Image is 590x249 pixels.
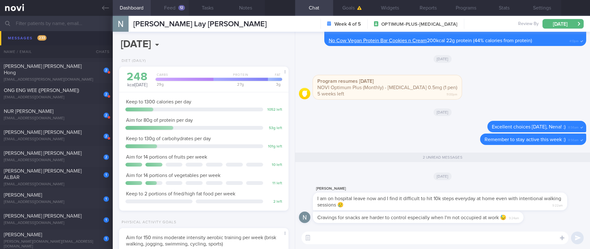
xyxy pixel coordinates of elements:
[126,235,276,246] span: Aim for 150 mins moderate intensity aerobic training per week (brisk walking, jogging, swimming, ...
[266,82,282,86] div: 3 g
[552,202,563,208] span: 9:22am
[126,136,211,141] span: Keep to 130g of carbohydrates per day
[4,30,109,40] div: [PERSON_NAME][EMAIL_ADDRESS][PERSON_NAME][DOMAIN_NAME]
[542,19,584,29] button: [DATE]
[126,173,220,178] span: Aim for 14 portions of vegetables per week
[4,109,54,114] span: NUR [PERSON_NAME]
[4,168,82,180] span: [PERSON_NAME] [PERSON_NAME] ALBAR
[266,163,282,167] div: 10 left
[4,95,109,100] div: [EMAIL_ADDRESS][DOMAIN_NAME]
[434,173,452,180] span: [DATE]
[104,236,109,241] div: 1
[4,151,82,156] span: [PERSON_NAME] [PERSON_NAME]
[568,136,579,142] span: 8:56am
[4,200,109,205] div: [EMAIL_ADDRESS][DOMAIN_NAME]
[104,154,109,160] div: 2
[104,172,109,178] div: 1
[104,68,109,73] div: 2
[4,137,109,142] div: [EMAIL_ADDRESS][DOMAIN_NAME]
[4,130,82,135] span: [PERSON_NAME] [PERSON_NAME]
[4,221,109,226] div: [EMAIL_ADDRESS][DOMAIN_NAME]
[4,64,82,75] span: [PERSON_NAME] [PERSON_NAME] Hong
[266,181,282,186] div: 11 left
[334,21,361,27] strong: Week 4 of 5
[266,73,282,81] div: Fat
[4,88,79,93] span: ONG ENG WEE ([PERSON_NAME])
[126,118,193,123] span: Aim for 80g of protein per day
[125,71,149,82] div: 248
[329,38,532,43] span: 200kcal 22g protein (44% calories from protein)
[104,50,109,55] div: 2
[317,79,374,84] strong: Program resumes [DATE]
[125,71,149,88] div: kcal [DATE]
[4,53,109,58] div: [EMAIL_ADDRESS][DOMAIN_NAME]
[104,196,109,202] div: 1
[126,154,207,160] span: Aim for 14 portions of fruits per week
[104,217,109,223] div: 1
[212,82,268,86] div: 27 g
[266,144,282,149] div: 101 g left
[126,191,235,196] span: Keep to 2 portions of fried/high fat food per week
[569,37,579,43] span: 4:13pm
[4,116,109,121] div: [EMAIL_ADDRESS][DOMAIN_NAME]
[4,213,82,219] span: [PERSON_NAME] [PERSON_NAME]
[266,126,282,131] div: 53 g left
[568,124,579,130] span: 8:56am
[266,108,282,112] div: 1052 left
[329,38,427,43] a: No Cow Vegan Protein Bar Cookies n Cream
[4,239,109,249] div: [PERSON_NAME][DOMAIN_NAME][EMAIL_ADDRESS][DOMAIN_NAME]
[381,21,457,28] span: OPTIMUM-PLUS-[MEDICAL_DATA]
[104,27,109,32] div: 2
[133,20,267,28] span: [PERSON_NAME] Lay [PERSON_NAME]
[317,196,561,207] span: I am on hospital leave now and I find it difficult to hit 10k steps everyday at home even with in...
[104,113,109,118] div: 2
[104,92,109,97] div: 2
[154,82,213,86] div: 29 g
[518,21,539,27] span: Review By
[104,134,109,139] div: 2
[119,220,176,225] div: Physical Activity Goals
[317,85,457,90] span: NOVI Optimum Plus (Monthly) - [MEDICAL_DATA] 0.5mg (1 pen)
[492,124,566,129] span: Excellent choices [DATE], Nena! :)
[126,99,191,104] span: Keep to 1300 calories per day
[154,73,213,81] div: Carbs
[212,73,268,81] div: Protein
[4,232,42,237] span: [PERSON_NAME]
[4,77,109,82] div: [EMAIL_ADDRESS][PERSON_NAME][DOMAIN_NAME]
[434,55,452,63] span: [DATE]
[317,91,344,96] span: 5 weeks left
[266,200,282,204] div: 2 left
[4,182,109,187] div: [EMAIL_ADDRESS][DOMAIN_NAME]
[447,91,457,97] span: 11:00pm
[4,46,72,51] span: JASINTHA D/[PERSON_NAME]
[313,185,586,193] div: [PERSON_NAME]
[317,215,506,220] span: Cravings for snacks are harder to control especially when I'm not occupied at work 😓
[178,5,185,10] div: 12
[485,137,566,142] span: Remember to stay active this week :)
[119,59,146,63] div: Diet (Daily)
[4,193,42,198] span: [PERSON_NAME]
[509,214,519,220] span: 9:24am
[434,108,452,116] span: [DATE]
[4,158,109,163] div: [EMAIL_ADDRESS][DOMAIN_NAME]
